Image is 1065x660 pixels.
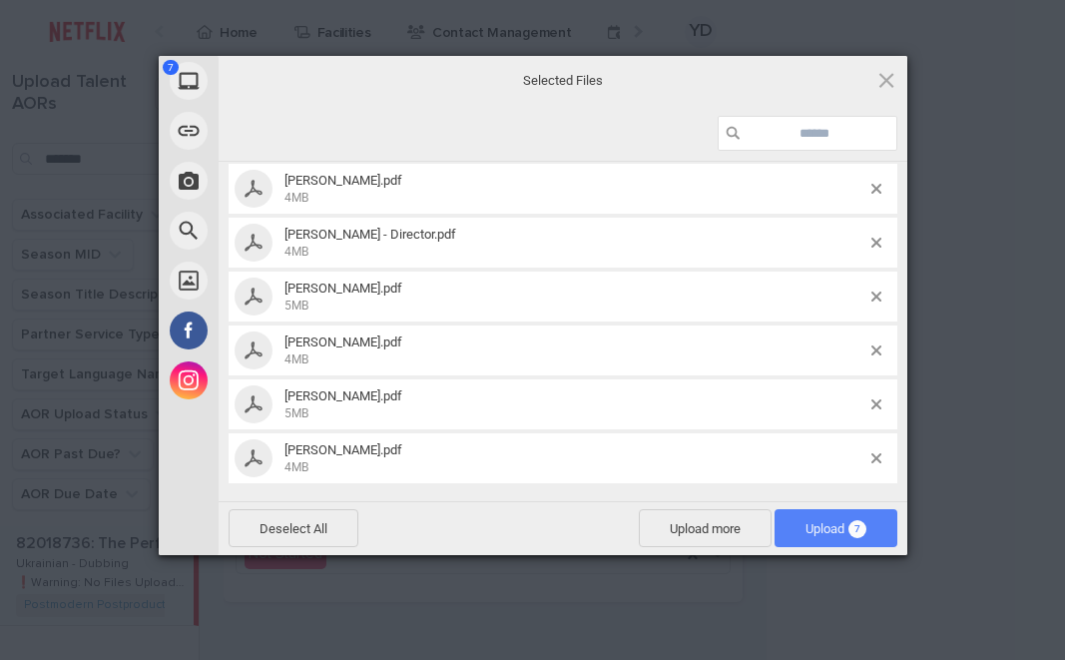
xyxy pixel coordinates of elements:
span: 4MB [284,352,308,366]
span: [PERSON_NAME].pdf [284,334,402,349]
span: Kristina Synelnyk - Director.pdf [278,227,871,260]
span: 5MB [284,406,308,420]
span: Click here or hit ESC to close picker [875,69,897,91]
span: [PERSON_NAME] - Director.pdf [284,227,456,242]
span: 4MB [284,191,308,205]
div: Instagram [159,355,398,405]
span: 7 [163,60,179,75]
span: Volodymyr Tereshchuk.pdf [278,388,871,421]
span: 4MB [284,460,308,474]
span: 7 [848,520,866,538]
div: Unsplash [159,256,398,306]
span: Olena Uzliuk.pdf [278,334,871,367]
div: My Device [159,56,398,106]
span: Selected Files [363,71,763,89]
span: [PERSON_NAME].pdf [284,173,402,188]
div: Link (URL) [159,106,398,156]
div: Web Search [159,206,398,256]
div: Facebook [159,306,398,355]
span: Upload more [639,509,772,547]
span: [PERSON_NAME].pdf [284,388,402,403]
span: Upload [775,509,897,547]
span: Larysa Rusnak.pdf [278,281,871,314]
div: Take Photo [159,156,398,206]
span: Deselect All [229,509,358,547]
span: [PERSON_NAME].pdf [284,442,402,457]
span: [PERSON_NAME].pdf [284,281,402,296]
span: 5MB [284,299,308,313]
span: Dmytro Tereshchuk.pdf [278,173,871,206]
span: 4MB [284,245,308,259]
span: Upload [805,521,866,536]
span: Yelyzaveta Zinovenko.pdf [278,442,871,475]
